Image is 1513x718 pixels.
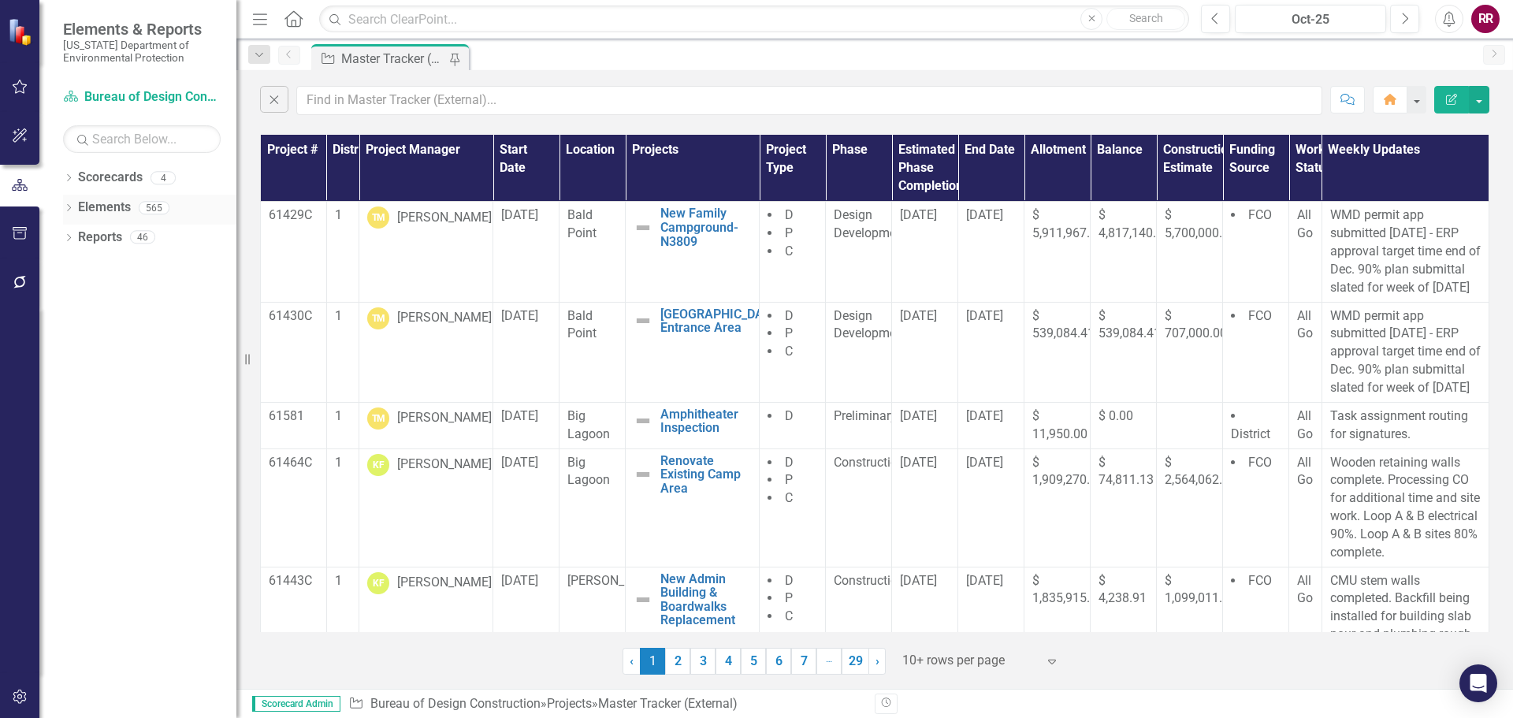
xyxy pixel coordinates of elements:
span: [DATE] [966,573,1003,588]
span: [DATE] [900,408,937,423]
a: Amphitheater Inspection [660,407,751,435]
td: Double-Click to Edit [892,402,958,448]
div: [PERSON_NAME] [397,409,492,427]
a: 7 [791,648,816,675]
span: Preliminary [834,408,897,423]
td: Double-Click to Edit [1223,402,1289,448]
td: Double-Click to Edit [261,448,327,567]
img: ClearPoint Strategy [8,18,35,46]
span: $ 539,084.41 [1099,308,1161,341]
td: Double-Click to Edit [1024,402,1091,448]
p: CMU stem walls completed. Backfill being installed for building slab pour and plumbing rough-in. [1330,572,1481,662]
span: Construction [834,455,905,470]
span: D [785,573,794,588]
div: TM [367,206,389,229]
img: Not Defined [634,218,652,237]
span: $ 539,084.41 [1032,308,1095,341]
span: Design Development [834,207,907,240]
td: Double-Click to Edit [1157,448,1223,567]
span: P [785,472,793,487]
td: Double-Click to Edit [1024,567,1091,667]
td: Double-Click to Edit [1091,402,1157,448]
td: Double-Click to Edit Right Click for Context Menu [626,402,760,448]
td: Double-Click to Edit [760,302,826,402]
span: C [785,490,793,505]
span: [DATE] [966,455,1003,470]
a: Reports [78,229,122,247]
td: Double-Click to Edit [826,448,892,567]
span: › [875,653,879,668]
td: Double-Click to Edit [1024,202,1091,302]
td: Double-Click to Edit [1289,302,1322,402]
span: [DATE] [966,207,1003,222]
span: FCO [1248,308,1272,323]
a: 5 [741,648,766,675]
td: Double-Click to Edit [958,567,1024,667]
td: Double-Click to Edit [326,302,359,402]
a: Scorecards [78,169,143,187]
div: Open Intercom Messenger [1459,664,1497,702]
span: $ 1,835,915.59 [1032,573,1104,606]
td: Double-Click to Edit [261,302,327,402]
span: FCO [1248,207,1272,222]
span: P [785,590,793,605]
span: D [785,308,794,323]
div: Oct-25 [1240,10,1381,29]
span: Search [1129,12,1163,24]
button: Oct-25 [1235,5,1386,33]
div: 46 [130,231,155,244]
img: Not Defined [634,411,652,430]
a: [GEOGRAPHIC_DATA] Entrance Area [660,307,782,335]
p: Wooden retaining walls complete. Processing CO for additional time and site work. Loop A & B elec... [1330,454,1481,562]
td: Double-Click to Edit [1322,202,1489,302]
a: Projects [547,696,592,711]
td: Double-Click to Edit [958,202,1024,302]
td: Double-Click to Edit [359,448,493,567]
img: Not Defined [634,590,652,609]
a: 29 [842,648,869,675]
span: Elements & Reports [63,20,221,39]
td: Double-Click to Edit [261,202,327,302]
a: Bureau of Design Construction [370,696,541,711]
span: $ 74,811.13 [1099,455,1154,488]
td: Double-Click to Edit [359,202,493,302]
div: [PERSON_NAME] [397,456,492,474]
td: Double-Click to Edit [826,302,892,402]
a: 2 [665,648,690,675]
td: Double-Click to Edit [359,402,493,448]
span: Big Lagoon [567,455,610,488]
td: Double-Click to Edit [1289,202,1322,302]
td: Double-Click to Edit [958,448,1024,567]
span: $ 11,950.00 [1032,408,1087,441]
span: Bald Point [567,207,597,240]
span: District [1231,426,1270,441]
td: Double-Click to Edit [1223,567,1289,667]
span: All Go [1297,455,1313,488]
p: 61429C [269,206,318,225]
a: 3 [690,648,716,675]
span: FCO [1248,455,1272,470]
span: $ 707,000.00 [1165,308,1227,341]
p: 61464C [269,454,318,472]
span: [DATE] [900,308,937,323]
span: ‹ [630,653,634,668]
td: Double-Click to Edit [892,302,958,402]
button: RR [1471,5,1500,33]
input: Search ClearPoint... [319,6,1189,33]
span: D [785,455,794,470]
span: 1 [335,308,342,323]
img: Not Defined [634,311,652,330]
td: Double-Click to Edit Right Click for Context Menu [626,448,760,567]
p: 61581 [269,407,318,426]
td: Double-Click to Edit Right Click for Context Menu [626,302,760,402]
span: 1 [335,455,342,470]
td: Double-Click to Edit [261,567,327,667]
span: $ 2,564,062.72 [1165,455,1236,488]
input: Find in Master Tracker (External)... [296,86,1322,115]
td: Double-Click to Edit [760,448,826,567]
td: Double-Click to Edit [1223,202,1289,302]
td: Double-Click to Edit [826,567,892,667]
td: Double-Click to Edit [1157,202,1223,302]
span: [DATE] [501,455,538,470]
td: Double-Click to Edit [958,402,1024,448]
